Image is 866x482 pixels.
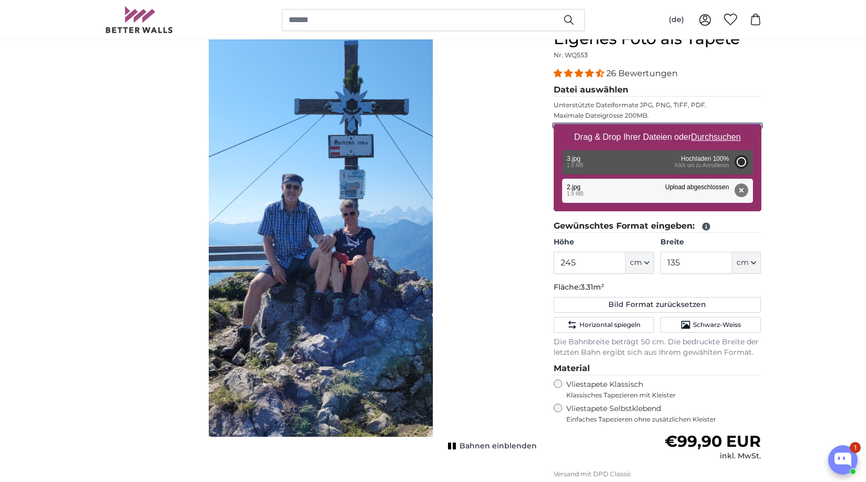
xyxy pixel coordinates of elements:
[737,258,749,268] span: cm
[554,470,761,478] p: Versand mit DPD Classic
[209,29,433,437] img: personalised-photo
[626,252,654,274] button: cm
[570,127,745,148] label: Drag & Drop Ihrer Dateien oder
[460,441,537,452] span: Bahnen einblenden
[566,391,752,399] span: Klassisches Tapezieren mit Kleister
[566,404,761,424] label: Vliestapete Selbstklebend
[554,220,761,233] legend: Gewünschtes Format eingeben:
[554,317,654,333] button: Horizontal spiegeln
[105,29,537,450] div: 1 of 1
[554,111,761,120] p: Maximale Dateigrösse 200MB.
[660,237,761,248] label: Breite
[566,415,761,424] span: Einfaches Tapezieren ohne zusätzlichen Kleister
[580,282,604,292] span: 3.31m²
[665,451,761,462] div: inkl. MwSt.
[554,237,654,248] label: Höhe
[554,282,761,293] p: Fläche:
[630,258,642,268] span: cm
[445,439,537,454] button: Bahnen einblenden
[850,442,861,453] div: 1
[105,6,174,33] img: Betterwalls
[660,11,692,29] button: (de)
[828,445,858,475] button: Open chatbox
[732,252,761,274] button: cm
[606,68,678,78] span: 26 Bewertungen
[554,51,588,59] span: Nr. WQ553
[554,68,606,78] span: 4.54 stars
[554,362,761,375] legend: Material
[566,380,752,399] label: Vliestapete Klassisch
[554,297,761,313] button: Bild Format zurücksetzen
[660,317,761,333] button: Schwarz-Weiss
[579,321,640,329] span: Horizontal spiegeln
[554,101,761,109] p: Unterstützte Dateiformate JPG, PNG, TIFF, PDF.
[693,321,741,329] span: Schwarz-Weiss
[665,432,761,451] span: €99,90 EUR
[554,337,761,358] p: Die Bahnbreite beträgt 50 cm. Die bedruckte Breite der letzten Bahn ergibt sich aus Ihrem gewählt...
[691,132,740,141] u: Durchsuchen
[554,84,761,97] legend: Datei auswählen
